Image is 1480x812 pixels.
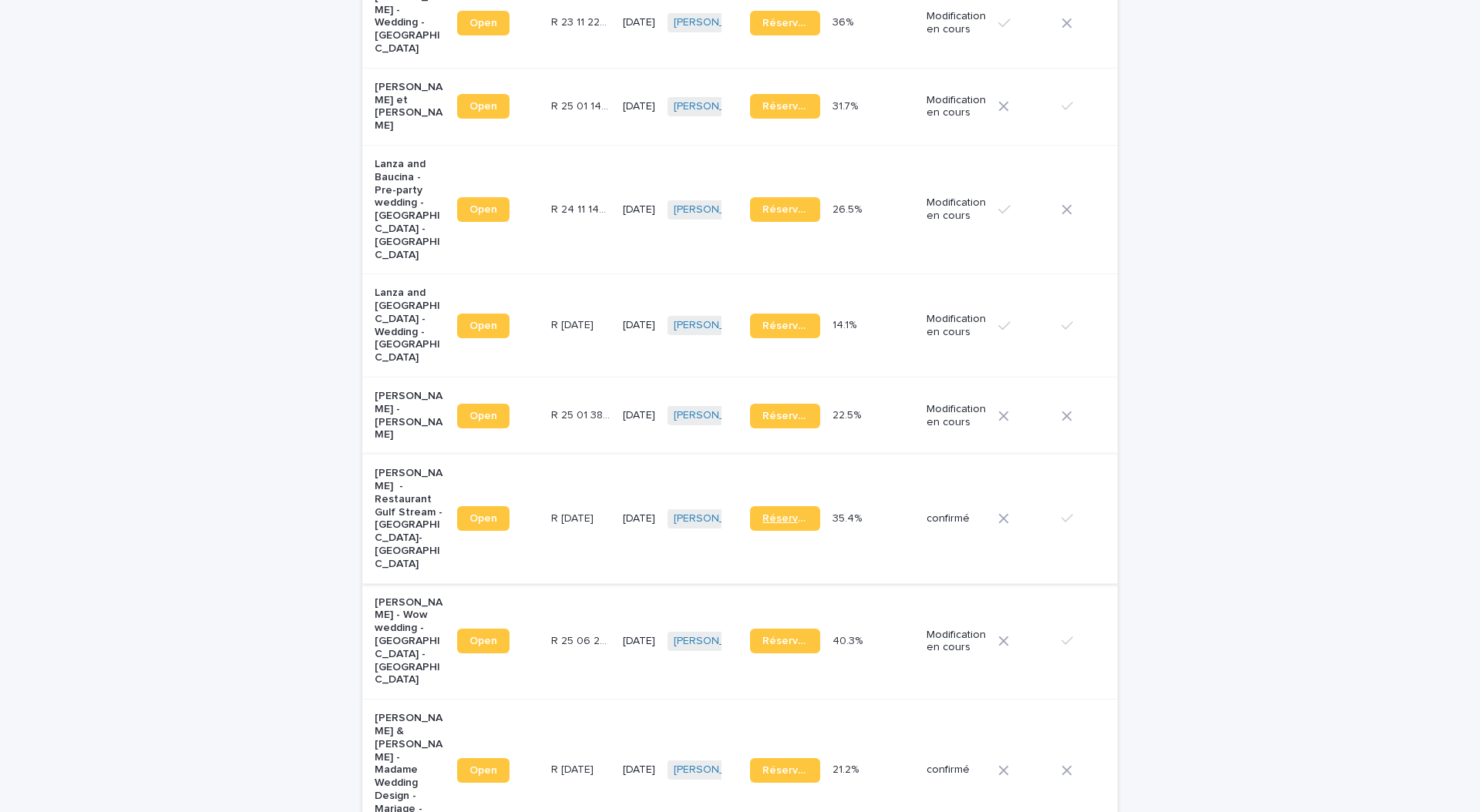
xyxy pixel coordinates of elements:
[832,509,865,525] p: 35.4%
[469,320,497,331] span: Open
[362,274,1238,377] tr: Lanza and [GEOGRAPHIC_DATA] - Wedding - [GEOGRAPHIC_DATA]OpenR [DATE]R [DATE] [DATE][PERSON_NAME]...
[551,13,614,29] p: R 23 11 2202
[623,203,655,216] p: [DATE]
[674,319,758,332] a: [PERSON_NAME]
[551,760,597,777] p: R 25 03 1917
[362,583,1238,700] tr: [PERSON_NAME] - Wow wedding - [GEOGRAPHIC_DATA] - [GEOGRAPHIC_DATA]OpenR 25 06 2861R 25 06 2861 [...
[457,94,510,119] a: Open
[750,758,820,783] a: Réservation
[927,629,986,655] p: Modification en cours
[551,406,614,422] p: R 25 01 3822
[762,320,808,331] span: Réservation
[469,204,497,215] span: Open
[623,512,655,525] p: [DATE]
[750,314,820,338] a: Réservation
[927,403,986,429] p: Modification en cours
[623,763,655,777] p: [DATE]
[457,314,510,338] a: Open
[375,158,445,261] p: Lanza and Baucina - Pre-party wedding - [GEOGRAPHIC_DATA] - [GEOGRAPHIC_DATA]
[927,512,986,525] p: confirmé
[832,13,856,29] p: 36%
[362,377,1238,455] tr: [PERSON_NAME] - [PERSON_NAME]OpenR 25 01 3822R 25 01 3822 [DATE][PERSON_NAME] Réservation22.5%22....
[457,197,510,222] a: Open
[927,313,986,339] p: Modification en cours
[469,18,497,29] span: Open
[927,94,986,120] p: Modification en cours
[674,763,758,777] a: [PERSON_NAME]
[832,632,866,648] p: 40.3%
[551,632,614,648] p: R 25 06 2861
[832,200,865,216] p: 26.5%
[551,509,597,525] p: R 25 07 1921
[674,512,758,525] a: [PERSON_NAME]
[927,763,986,777] p: confirmé
[762,765,808,776] span: Réservation
[469,411,497,421] span: Open
[623,635,655,648] p: [DATE]
[832,97,861,113] p: 31.7%
[469,765,497,776] span: Open
[832,760,862,777] p: 21.2%
[375,596,445,687] p: [PERSON_NAME] - Wow wedding - [GEOGRAPHIC_DATA] - [GEOGRAPHIC_DATA]
[762,411,808,421] span: Réservation
[674,100,758,113] a: [PERSON_NAME]
[551,97,614,113] p: R 25 01 1439
[362,68,1238,145] tr: [PERSON_NAME] et [PERSON_NAME]OpenR 25 01 1439R 25 01 1439 [DATE][PERSON_NAME] Réservation31.7%31...
[832,406,864,422] p: 22.5%
[750,94,820,119] a: Réservation
[551,200,614,216] p: R 24 11 1478
[457,11,510,35] a: Open
[623,319,655,332] p: [DATE]
[375,390,445,441] p: [PERSON_NAME] - [PERSON_NAME]
[469,101,497,112] span: Open
[832,316,859,332] p: 14.1%
[375,81,445,133] p: [PERSON_NAME] et [PERSON_NAME]
[469,513,497,524] span: Open
[762,101,808,112] span: Réservation
[750,506,820,531] a: Réservation
[762,636,808,646] span: Réservation
[927,196,986,223] p: Modification en cours
[750,197,820,222] a: Réservation
[375,287,445,364] p: Lanza and [GEOGRAPHIC_DATA] - Wedding - [GEOGRAPHIC_DATA]
[750,11,820,35] a: Réservation
[762,18,808,29] span: Réservation
[674,203,758,216] a: [PERSON_NAME]
[457,506,510,531] a: Open
[457,629,510,653] a: Open
[623,100,655,113] p: [DATE]
[469,636,497,646] span: Open
[623,16,655,29] p: [DATE]
[362,145,1238,273] tr: Lanza and Baucina - Pre-party wedding - [GEOGRAPHIC_DATA] - [GEOGRAPHIC_DATA]OpenR 24 11 1478R 24...
[927,10,986,36] p: Modification en cours
[457,404,510,428] a: Open
[551,316,597,332] p: R 24 12 2052
[457,758,510,783] a: Open
[762,204,808,215] span: Réservation
[750,404,820,428] a: Réservation
[762,513,808,524] span: Réservation
[362,455,1238,583] tr: [PERSON_NAME] - Restaurant Gulf Stream - [GEOGRAPHIC_DATA]-[GEOGRAPHIC_DATA]OpenR [DATE]R [DATE] ...
[674,16,758,29] a: [PERSON_NAME]
[623,409,655,422] p: [DATE]
[750,629,820,653] a: Réservation
[674,409,758,422] a: [PERSON_NAME]
[674,635,758,648] a: [PERSON_NAME]
[375,467,445,570] p: [PERSON_NAME] - Restaurant Gulf Stream - [GEOGRAPHIC_DATA]-[GEOGRAPHIC_DATA]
